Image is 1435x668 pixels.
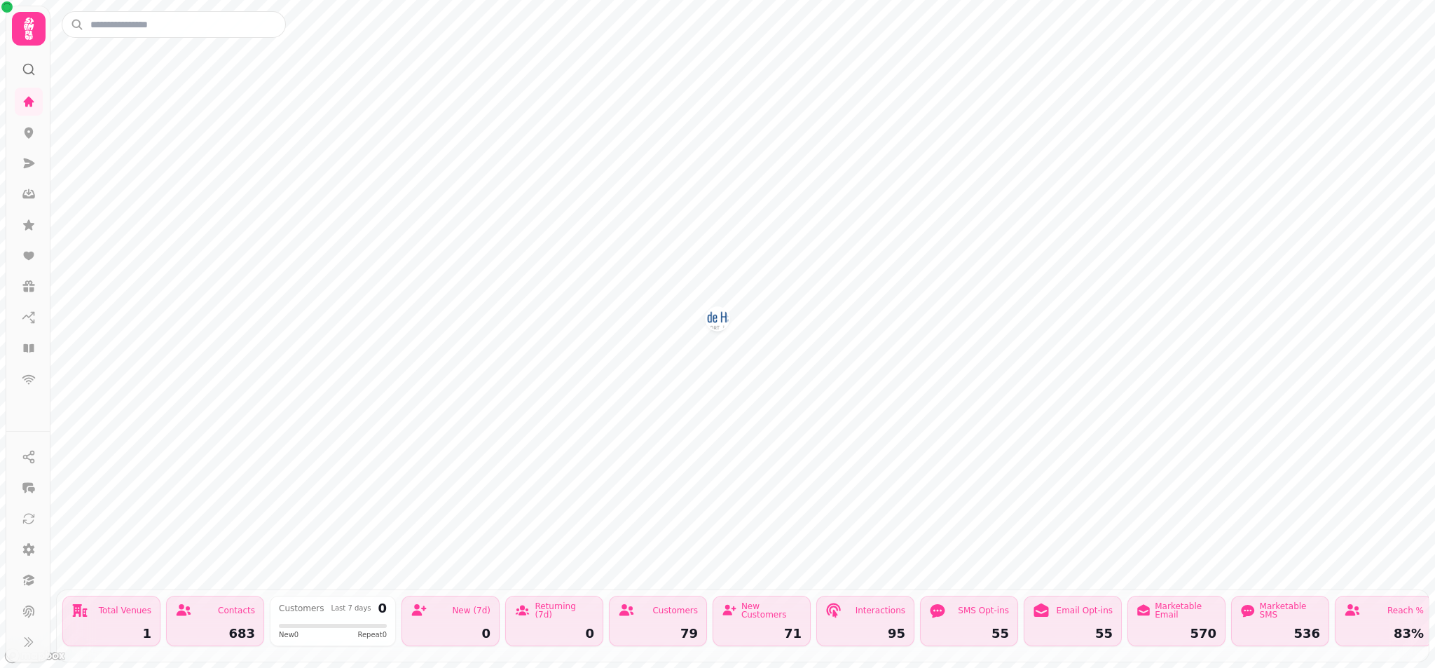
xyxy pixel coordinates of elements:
[1033,627,1113,640] div: 55
[357,629,387,640] span: Repeat 0
[71,627,151,640] div: 1
[175,627,255,640] div: 683
[929,627,1009,640] div: 55
[958,606,1009,615] div: SMS Opt-ins
[1344,627,1424,640] div: 83%
[741,602,802,619] div: New Customers
[618,627,698,640] div: 79
[856,606,905,615] div: Interactions
[1260,602,1320,619] div: Marketable SMS
[279,629,298,640] span: New 0
[99,606,151,615] div: Total Venues
[1387,606,1424,615] div: Reach %
[1240,627,1320,640] div: 536
[535,602,594,619] div: Returning (7d)
[411,627,490,640] div: 0
[218,606,255,615] div: Contacts
[1155,602,1216,619] div: Marketable Email
[1137,627,1216,640] div: 570
[722,627,802,640] div: 71
[706,308,729,330] button: Best Western Hotel de Havelet - 83607
[1057,606,1113,615] div: Email Opt-ins
[331,605,371,612] div: Last 7 days
[514,627,594,640] div: 0
[452,606,490,615] div: New (7d)
[279,604,324,613] div: Customers
[652,606,698,615] div: Customers
[706,308,729,334] div: Map marker
[4,648,66,664] a: Mapbox logo
[378,602,387,615] div: 0
[825,627,905,640] div: 95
